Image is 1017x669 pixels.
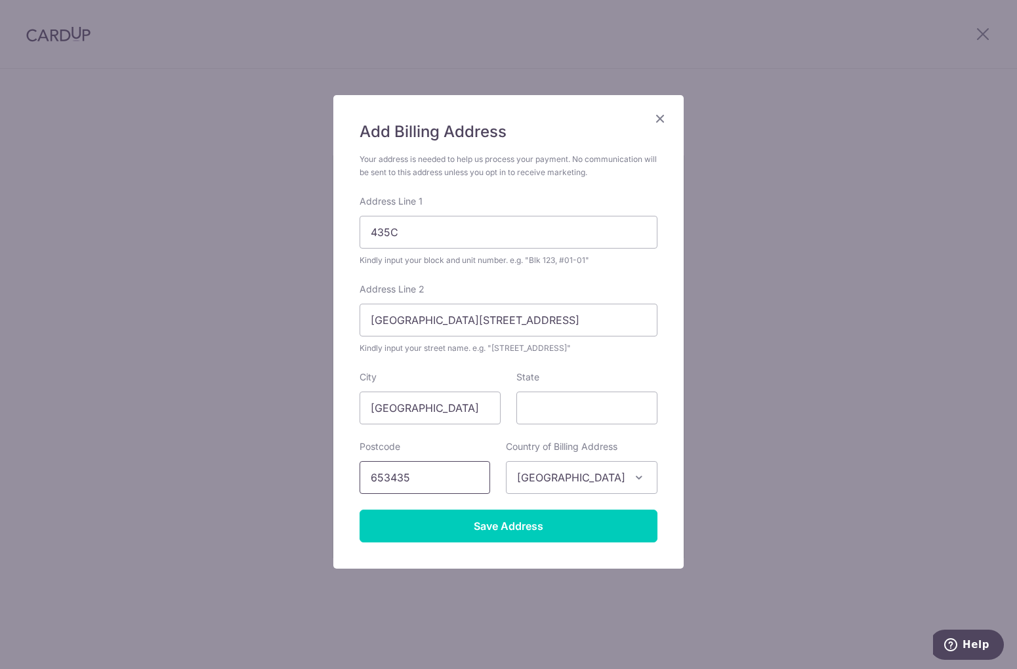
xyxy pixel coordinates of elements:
button: Close [652,111,668,127]
span: Singapore [506,461,657,494]
label: City [360,371,377,384]
label: Address Line 1 [360,195,423,208]
h5: Add Billing Address [360,121,657,142]
label: State [516,371,539,384]
div: Kindly input your street name. e.g. "[STREET_ADDRESS]" [360,342,657,355]
input: Save Address [360,510,657,542]
div: Your address is needed to help us process your payment. No communication will be sent to this add... [360,153,657,179]
iframe: Opens a widget where you can find more information [933,630,1004,662]
label: Country of Billing Address [506,440,617,453]
div: Kindly input your block and unit number. e.g. "Blk 123, #01-01" [360,254,657,267]
label: Address Line 2 [360,283,425,296]
span: Singapore [507,462,657,493]
label: Postcode [360,440,400,453]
